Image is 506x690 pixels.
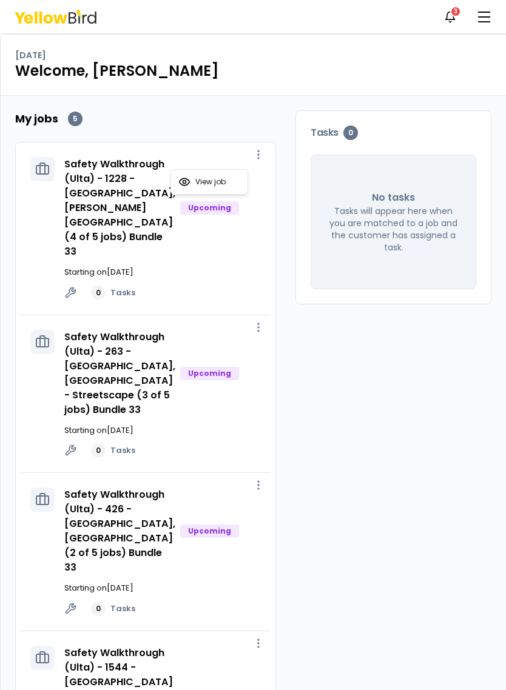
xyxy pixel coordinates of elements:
[64,157,175,258] a: Safety Walkthrough (Ulta) - 1228 - [GEOGRAPHIC_DATA], [PERSON_NAME][GEOGRAPHIC_DATA] (4 of 5 jobs...
[180,367,239,380] div: Upcoming
[64,266,261,278] p: Starting on [DATE]
[64,330,175,417] a: Safety Walkthrough (Ulta) - 263 - [GEOGRAPHIC_DATA], [GEOGRAPHIC_DATA] - Streetscape (3 of 5 jobs...
[91,601,106,616] div: 0
[311,126,476,140] h3: Tasks
[91,443,106,458] div: 0
[91,601,135,616] a: 0Tasks
[343,126,358,140] div: 0
[91,286,106,300] div: 0
[91,286,135,300] a: 0Tasks
[195,177,226,187] span: View job
[15,49,46,61] p: [DATE]
[64,424,261,437] p: Starting on [DATE]
[15,61,491,81] h1: Welcome, [PERSON_NAME]
[180,524,239,538] div: Upcoming
[326,205,461,253] p: Tasks will appear here when you are matched to a job and the customer has assigned a task.
[15,110,58,127] h2: My jobs
[64,487,175,574] a: Safety Walkthrough (Ulta) - 426 - [GEOGRAPHIC_DATA], [GEOGRAPHIC_DATA] (2 of 5 jobs) Bundle 33
[64,582,261,594] p: Starting on [DATE]
[450,6,461,17] div: 3
[91,443,135,458] a: 0Tasks
[68,112,83,126] div: 5
[180,201,239,215] div: Upcoming
[438,5,462,29] button: 3
[372,190,415,205] p: No tasks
